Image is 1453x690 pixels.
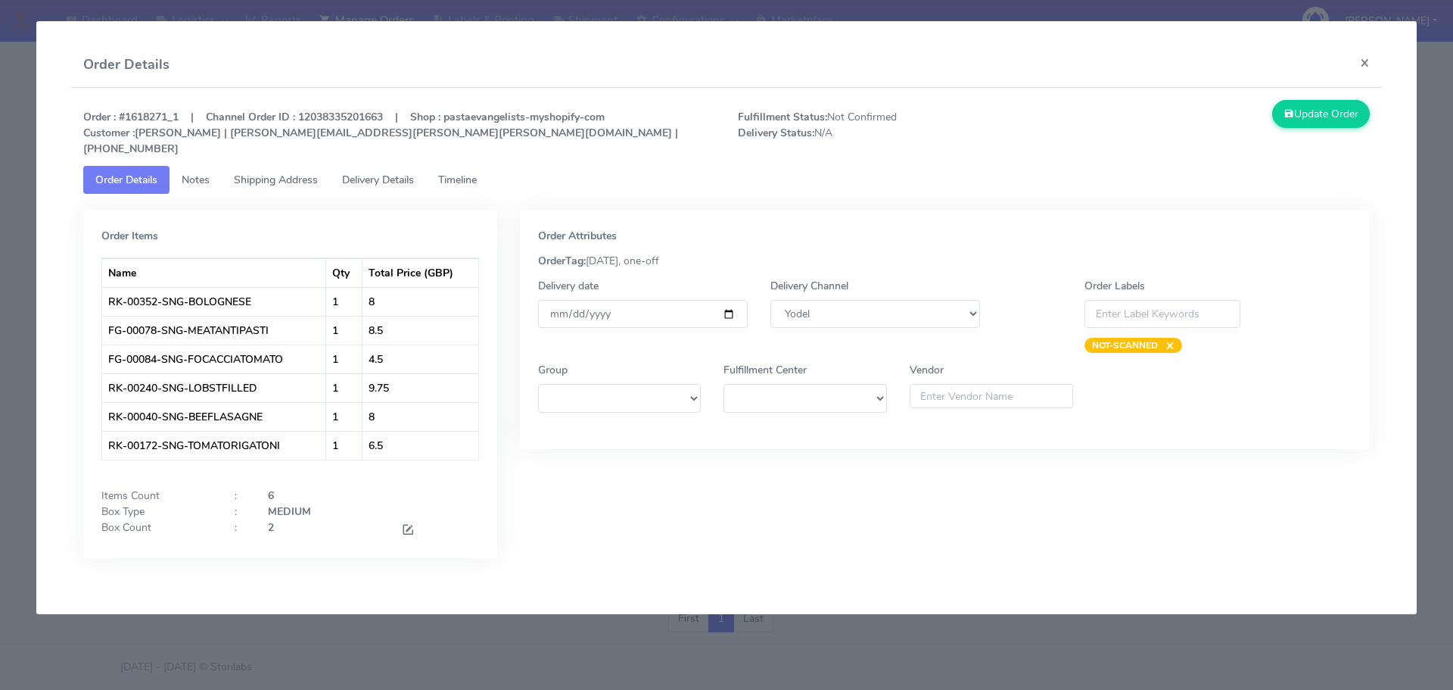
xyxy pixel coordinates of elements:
[83,126,135,140] strong: Customer :
[362,402,478,431] td: 8
[538,362,568,378] label: Group
[362,316,478,345] td: 8.5
[538,229,617,243] strong: Order Attributes
[102,345,326,373] td: FG-00084-SNG-FOCACCIATOMATO
[438,173,477,187] span: Timeline
[910,362,944,378] label: Vendor
[83,166,1371,194] ul: Tabs
[223,520,257,540] div: :
[1158,338,1175,353] span: ×
[326,431,362,460] td: 1
[326,345,362,373] td: 1
[90,520,223,540] div: Box Count
[738,110,827,124] strong: Fulfillment Status:
[326,316,362,345] td: 1
[538,254,586,268] strong: OrderTag:
[726,109,1054,157] span: Not Confirmed N/A
[362,431,478,460] td: 6.5
[1084,278,1145,294] label: Order Labels
[102,402,326,431] td: RK-00040-SNG-BEEFLASAGNE
[527,253,1364,269] div: [DATE], one-off
[268,489,274,503] strong: 6
[738,126,814,140] strong: Delivery Status:
[910,384,1073,408] input: Enter Vendor Name
[223,504,257,520] div: :
[268,520,274,535] strong: 2
[1272,100,1371,128] button: Update Order
[234,173,318,187] span: Shipping Address
[102,431,326,460] td: RK-00172-SNG-TOMATORIGATONI
[342,173,414,187] span: Delivery Details
[362,373,478,402] td: 9.75
[90,504,223,520] div: Box Type
[182,173,210,187] span: Notes
[90,488,223,504] div: Items Count
[362,287,478,316] td: 8
[268,504,311,519] strong: MEDIUM
[102,287,326,316] td: RK-00352-SNG-BOLOGNESE
[101,229,158,243] strong: Order Items
[326,287,362,316] td: 1
[1084,300,1240,328] input: Enter Label Keywords
[83,110,678,156] strong: Order : #1618271_1 | Channel Order ID : 12038335201663 | Shop : pastaevangelists-myshopify-com [P...
[326,258,362,287] th: Qty
[770,278,848,294] label: Delivery Channel
[362,345,478,373] td: 4.5
[1092,339,1158,351] strong: NOT-SCANNED
[362,258,478,287] th: Total Price (GBP)
[102,316,326,345] td: FG-00078-SNG-MEATANTIPASTI
[326,373,362,402] td: 1
[1348,42,1382,83] button: Close
[723,362,807,378] label: Fulfillment Center
[102,258,326,287] th: Name
[538,278,599,294] label: Delivery date
[95,173,157,187] span: Order Details
[326,402,362,431] td: 1
[83,55,170,75] h4: Order Details
[102,373,326,402] td: RK-00240-SNG-LOBSTFILLED
[223,488,257,504] div: :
